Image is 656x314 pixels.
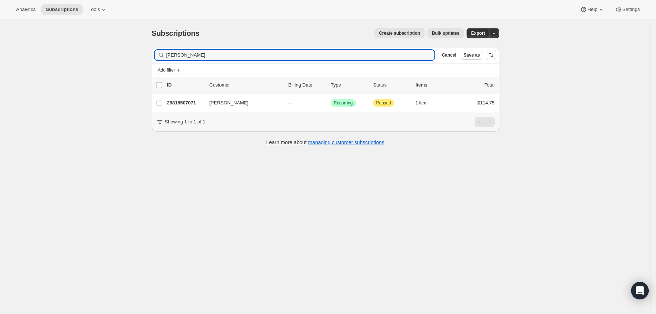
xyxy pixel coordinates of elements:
[485,81,494,89] p: Total
[461,51,483,60] button: Save as
[41,4,83,15] button: Subscriptions
[155,66,184,74] button: Add filter
[374,28,425,38] button: Create subscription
[416,100,428,106] span: 1 item
[611,4,644,15] button: Settings
[622,7,640,12] span: Settings
[12,4,40,15] button: Analytics
[289,81,325,89] p: Billing Date
[166,50,435,60] input: Filter subscribers
[475,117,495,127] nav: Pagination
[576,4,609,15] button: Help
[432,30,459,36] span: Bulk updates
[464,52,480,58] span: Save as
[486,50,496,60] button: Sort the results
[46,7,78,12] span: Subscriptions
[379,30,420,36] span: Create subscription
[416,98,436,108] button: 1 item
[373,81,410,89] p: Status
[467,28,489,38] button: Export
[165,118,206,126] p: Showing 1 to 1 of 1
[289,100,293,106] span: ---
[631,282,649,299] div: Open Intercom Messenger
[167,81,204,89] p: ID
[158,67,175,73] span: Add filter
[210,99,249,107] span: [PERSON_NAME]
[439,51,459,60] button: Cancel
[308,139,384,145] a: managing customer subscriptions
[167,98,495,108] div: 28816507071[PERSON_NAME]---SuccessRecurringAttentionPaused1 item$114.75
[205,97,278,109] button: [PERSON_NAME]
[471,30,485,36] span: Export
[334,100,353,106] span: Recurring
[478,100,495,106] span: $114.75
[167,81,495,89] div: IDCustomerBilling DateTypeStatusItemsTotal
[88,7,100,12] span: Tools
[427,28,464,38] button: Bulk updates
[16,7,35,12] span: Analytics
[266,139,384,146] p: Learn more about
[331,81,367,89] div: Type
[442,52,456,58] span: Cancel
[210,81,283,89] p: Customer
[84,4,112,15] button: Tools
[167,99,204,107] p: 28816507071
[587,7,597,12] span: Help
[376,100,391,106] span: Paused
[152,29,200,37] span: Subscriptions
[416,81,452,89] div: Items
